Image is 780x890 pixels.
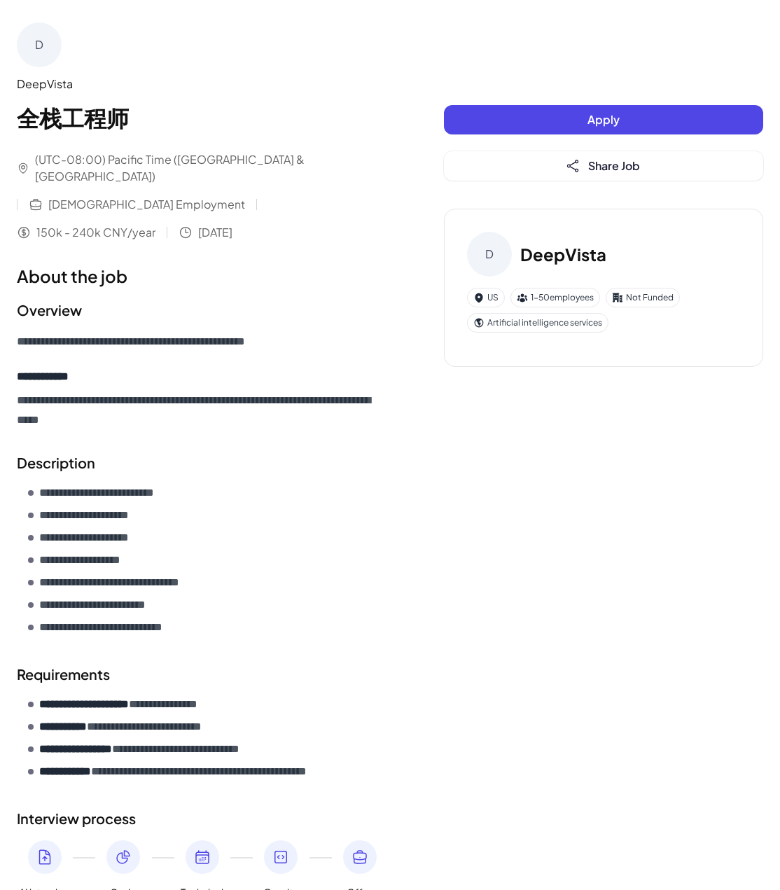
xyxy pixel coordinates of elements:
h1: About the job [17,263,388,288]
div: Artificial intelligence services [467,313,608,333]
h2: Interview process [17,808,388,829]
span: Apply [587,112,620,127]
span: [DATE] [198,224,232,241]
h2: Description [17,452,388,473]
div: D [467,232,512,277]
span: (UTC-08:00) Pacific Time ([GEOGRAPHIC_DATA] & [GEOGRAPHIC_DATA]) [35,151,388,185]
button: Apply [444,105,763,134]
span: 150k - 240k CNY/year [36,224,155,241]
div: 1-50 employees [510,288,600,307]
h2: Requirements [17,664,388,685]
div: Not Funded [606,288,680,307]
div: US [467,288,505,307]
h2: Overview [17,300,388,321]
div: D [17,22,62,67]
h1: 全栈工程师 [17,101,388,134]
button: Share Job [444,151,763,181]
span: Share Job [588,158,640,173]
span: [DEMOGRAPHIC_DATA] Employment [48,196,245,213]
div: DeepVista [17,76,388,92]
h3: DeepVista [520,242,606,267]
